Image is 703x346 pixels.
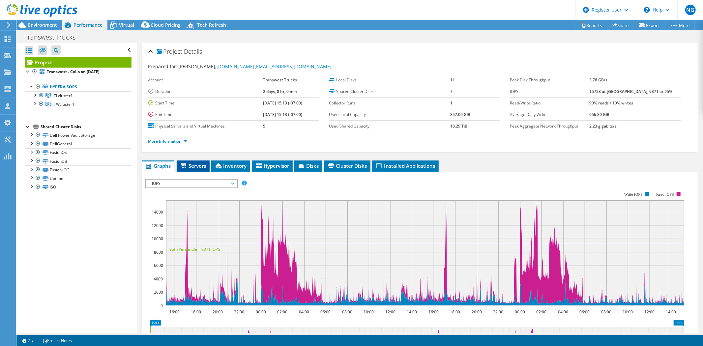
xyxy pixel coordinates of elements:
label: Peak Disk Throughput [510,77,589,83]
text: 18:00 [450,309,460,315]
a: Share [607,20,634,30]
a: Export [634,20,664,30]
label: Shared Cluster Disks [329,88,451,95]
a: ISO [25,183,132,191]
span: Cloud Pricing [151,22,181,28]
a: Dell Power Vault Storage [25,131,132,139]
span: Cluster Disks [327,162,367,169]
a: Reports [576,20,607,30]
label: Average Daily Write [510,111,589,118]
text: 10000 [152,236,163,242]
a: 2 [18,336,38,345]
b: 2.23 gigabits/s [589,123,617,129]
b: 11 [450,77,455,83]
a: Project Notes [38,336,76,345]
label: Collector Runs [329,100,451,106]
text: 95th Percentile = 9371 IOPS [169,246,220,252]
b: 2 days, 0 hr, 0 min [263,89,297,94]
a: FusionDB [25,157,132,165]
label: IOPS [510,88,589,95]
text: 02:00 [536,309,546,315]
span: TLcluster1 [54,93,73,99]
b: [DATE] 15:13 (-07:00) [263,100,302,106]
span: IOPS [149,180,234,187]
a: Transwest - CoLo on [DATE] [25,68,132,76]
b: 15723 at [GEOGRAPHIC_DATA], 9371 at 95% [589,89,672,94]
text: 0 [161,303,163,308]
a: FusionOS [25,148,132,157]
b: 3.76 GB/s [589,77,607,83]
a: More [664,20,695,30]
div: Shared Cluster Disks [41,123,132,131]
a: Project [25,57,132,68]
text: 04:00 [558,309,568,315]
text: 20:00 [472,309,482,315]
text: 04:00 [299,309,309,315]
a: [DOMAIN_NAME][EMAIL_ADDRESS][DOMAIN_NAME] [217,63,332,70]
text: 4000 [154,276,163,282]
label: Used Shared Capacity [329,123,451,130]
text: 14:00 [407,309,417,315]
text: 00:00 [515,309,525,315]
a: Uptime [25,174,132,183]
text: 00:00 [256,309,266,315]
text: 08:00 [601,309,611,315]
span: [PERSON_NAME], [179,63,332,70]
b: 1 [450,100,453,106]
text: 10:00 [364,309,374,315]
label: Read/Write Ratio [510,100,589,106]
a: FusionLOG [25,165,132,174]
text: 16:00 [428,309,439,315]
span: Disks [298,162,319,169]
span: Project [157,48,183,55]
text: 8000 [154,249,163,255]
span: Graphs [145,162,171,169]
a: TLcluster1 [25,91,132,100]
b: 5 [263,123,265,129]
text: 06:00 [320,309,331,315]
text: 20:00 [213,309,223,315]
label: Duration [148,88,263,95]
text: 14:00 [666,309,676,315]
span: Performance [73,22,103,28]
span: Environment [28,22,57,28]
label: Peak Aggregate Network Throughput [510,123,589,130]
span: Tech Refresh [197,22,226,28]
label: Prepared for: [148,63,178,70]
text: 16:00 [169,309,180,315]
label: Used Local Capacity [329,111,451,118]
span: Installed Applications [375,162,435,169]
text: 6000 [154,263,163,268]
a: TWcluster1 [25,100,132,108]
a: More Information [148,138,187,144]
a: Hypervisors [25,83,132,91]
span: Servers [180,162,206,169]
b: [DATE] 15:13 (-07:00) [263,112,302,117]
text: 12000 [152,223,163,228]
h1: Transwest Trucks [21,34,86,41]
span: Inventory [215,162,247,169]
b: 7 [450,89,453,94]
label: End Time [148,111,263,118]
label: Local Disks [329,77,451,83]
text: 2000 [154,289,163,295]
b: 90% reads / 10% writes [589,100,633,106]
text: 22:00 [234,309,244,315]
text: 06:00 [579,309,590,315]
label: Start Time [148,100,263,106]
span: Hypervisor [255,162,289,169]
b: Transwest Trucks [263,77,297,83]
span: Details [184,47,202,55]
b: 857.00 GiB [450,112,470,117]
text: 14000 [152,209,163,215]
span: Virtual [119,22,134,28]
text: 08:00 [342,309,352,315]
span: NG [685,5,696,15]
text: 12:00 [644,309,655,315]
text: 12:00 [385,309,395,315]
text: 02:00 [277,309,287,315]
text: Read IOPS [656,192,674,197]
span: TWcluster1 [54,101,74,107]
b: 18.29 TiB [450,123,467,129]
label: Physical Servers and Virtual Machines [148,123,263,130]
